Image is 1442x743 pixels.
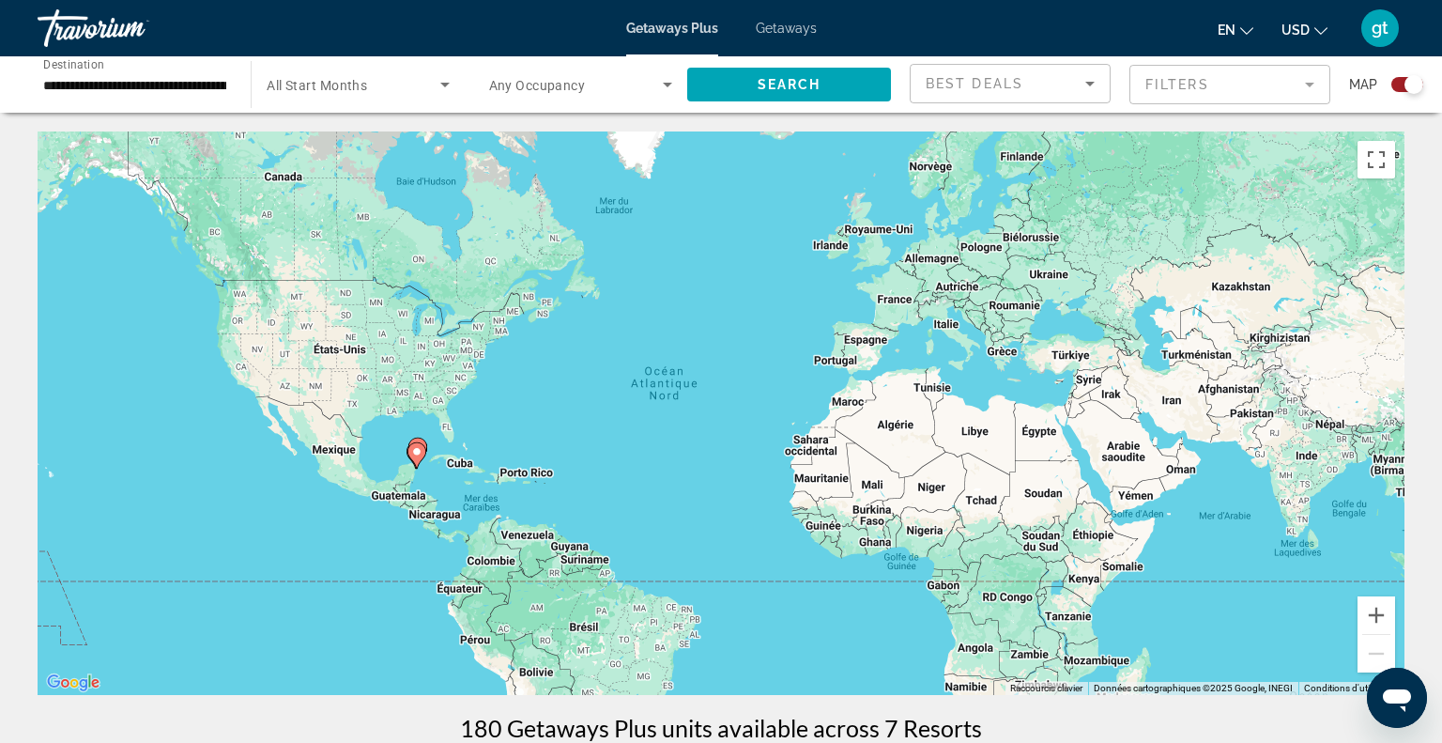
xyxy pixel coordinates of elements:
img: Google [42,671,104,695]
span: gt [1372,19,1388,38]
button: Passer en plein écran [1358,141,1395,178]
button: Zoom arrière [1358,635,1395,673]
a: Conditions d'utilisation (s'ouvre dans un nouvel onglet) [1304,683,1399,693]
span: en [1218,23,1235,38]
span: USD [1281,23,1310,38]
mat-select: Sort by [926,72,1095,95]
span: Données cartographiques ©2025 Google, INEGI [1094,683,1293,693]
span: All Start Months [267,78,367,93]
span: Map [1349,71,1377,98]
span: Search [758,77,821,92]
button: User Menu [1356,8,1404,48]
span: Any Occupancy [489,78,586,93]
h1: 180 Getaways Plus units available across 7 Resorts [460,714,982,742]
button: Raccourcis clavier [1010,682,1082,695]
button: Search [687,68,891,101]
a: Getaways Plus [626,21,718,36]
iframe: Bouton de lancement de la fenêtre de messagerie [1367,668,1427,728]
span: Best Deals [926,76,1023,91]
a: Getaways [756,21,817,36]
button: Filter [1129,64,1330,105]
a: Ouvrir cette zone dans Google Maps (dans une nouvelle fenêtre) [42,671,104,695]
a: Travorium [38,4,225,53]
span: Destination [43,57,104,70]
button: Change language [1218,16,1253,43]
button: Zoom avant [1358,596,1395,634]
button: Change currency [1281,16,1327,43]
